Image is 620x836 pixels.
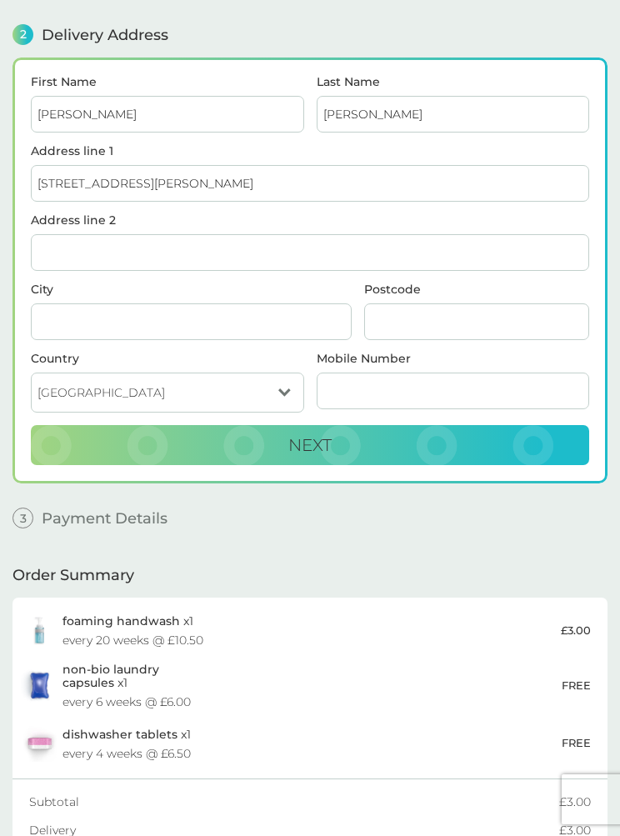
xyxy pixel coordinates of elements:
div: £3.00 [559,796,591,808]
p: x 1 [62,663,211,689]
button: Next [31,425,589,465]
label: Last Name [317,76,590,88]
p: x 1 [62,614,193,628]
div: every 20 weeks @ £10.50 [62,634,203,646]
span: Next [288,435,332,455]
div: every 4 weeks @ £6.50 [62,748,191,759]
label: City [31,283,352,295]
span: 3 [12,508,33,528]
p: FREE [562,734,591,752]
span: dishwasher tablets [62,727,177,742]
span: Payment Details [42,511,167,526]
p: FREE [562,677,591,694]
div: Delivery [29,824,559,836]
p: x 1 [62,728,191,741]
div: Subtotal [29,796,559,808]
span: Order Summary [12,568,134,583]
label: Address line 2 [31,214,589,226]
p: £3.00 [561,622,591,639]
span: non-bio laundry capsules [62,662,159,690]
div: £3.00 [559,824,591,836]
label: First Name [31,76,304,88]
span: foaming handwash [62,613,180,628]
div: Country [31,353,304,364]
div: every 6 weeks @ £6.00 [62,696,191,708]
span: 2 [12,24,33,45]
label: Address line 1 [31,145,589,157]
span: Delivery Address [42,28,168,43]
label: Postcode [364,283,589,295]
label: Mobile Number [317,353,590,364]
